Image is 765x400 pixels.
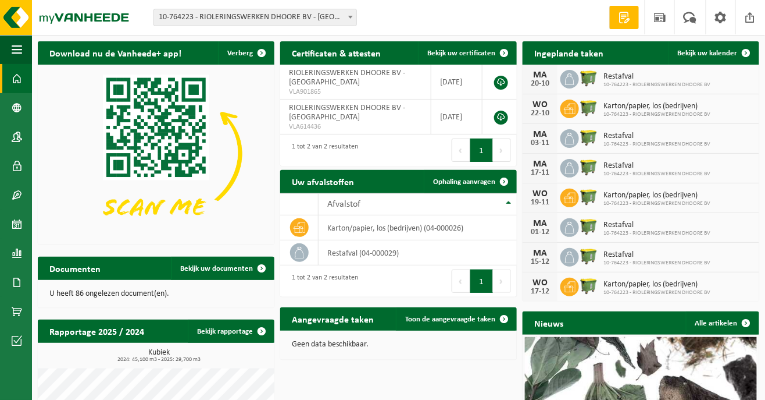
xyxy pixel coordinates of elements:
[579,98,599,118] img: WB-1100-HPE-GN-50
[686,311,758,335] a: Alle artikelen
[452,139,470,162] button: Previous
[528,219,552,228] div: MA
[528,160,552,169] div: MA
[171,257,273,280] a: Bekijk uw documenten
[523,41,615,64] h2: Ingeplande taken
[528,169,552,177] div: 17-11
[286,268,358,294] div: 1 tot 2 van 2 resultaten
[528,199,552,207] div: 19-11
[603,221,711,230] span: Restafval
[603,200,711,207] span: 10-764223 - RIOLERINGSWERKEN DHOORE BV
[603,111,711,118] span: 10-764223 - RIOLERINGSWERKEN DHOORE BV
[188,320,273,343] a: Bekijk rapportage
[289,87,422,97] span: VLA901865
[327,200,360,209] span: Afvalstof
[38,65,274,242] img: Download de VHEPlus App
[319,215,517,240] td: karton/papier, los (bedrijven) (04-000026)
[528,130,552,139] div: MA
[603,82,711,89] span: 10-764223 - RIOLERINGSWERKEN DHOORE BV
[579,217,599,236] img: WB-1100-HPE-GN-50
[38,41,193,64] h2: Download nu de Vanheede+ app!
[528,288,552,296] div: 17-12
[603,260,711,267] span: 10-764223 - RIOLERINGSWERKEN DHOORE BV
[44,349,274,363] h3: Kubiek
[424,170,516,193] a: Ophaling aanvragen
[280,307,385,330] h2: Aangevraagde taken
[418,41,516,65] a: Bekijk uw certificaten
[289,69,405,87] span: RIOLERINGSWERKEN DHOORE BV - [GEOGRAPHIC_DATA]
[603,171,711,178] span: 10-764223 - RIOLERINGSWERKEN DHOORE BV
[433,178,495,186] span: Ophaling aanvragen
[493,270,511,293] button: Next
[579,276,599,296] img: WB-1100-HPE-GN-50
[579,187,599,207] img: WB-1100-HPE-GN-50
[528,80,552,88] div: 20-10
[292,341,505,349] p: Geen data beschikbaar.
[49,290,263,298] p: U heeft 86 ongelezen document(en).
[180,265,253,272] span: Bekijk uw documenten
[319,240,517,266] td: restafval (04-000029)
[528,258,552,266] div: 15-12
[603,132,711,141] span: Restafval
[603,191,711,200] span: Karton/papier, los (bedrijven)
[669,41,758,65] a: Bekijk uw kalender
[431,100,482,134] td: [DATE]
[470,270,493,293] button: 1
[280,41,392,64] h2: Certificaten & attesten
[528,228,552,236] div: 01-12
[528,109,552,118] div: 22-10
[528,70,552,80] div: MA
[603,161,711,171] span: Restafval
[44,357,274,363] span: 2024: 45,100 m3 - 2025: 29,700 m3
[579,246,599,266] img: WB-1100-HPE-GN-50
[579,128,599,147] img: WB-1100-HPE-GN-50
[528,139,552,147] div: 03-11
[289,122,422,132] span: VLA614436
[493,139,511,162] button: Next
[603,102,711,111] span: Karton/papier, los (bedrijven)
[38,257,112,279] h2: Documenten
[396,307,516,331] a: Toon de aangevraagde taken
[286,137,358,163] div: 1 tot 2 van 2 resultaten
[227,49,253,57] span: Verberg
[523,311,575,334] h2: Nieuws
[528,189,552,199] div: WO
[678,49,738,57] span: Bekijk uw kalender
[603,289,711,296] span: 10-764223 - RIOLERINGSWERKEN DHOORE BV
[603,230,711,237] span: 10-764223 - RIOLERINGSWERKEN DHOORE BV
[603,141,711,148] span: 10-764223 - RIOLERINGSWERKEN DHOORE BV
[38,320,156,342] h2: Rapportage 2025 / 2024
[528,100,552,109] div: WO
[427,49,495,57] span: Bekijk uw certificaten
[603,250,711,260] span: Restafval
[579,157,599,177] img: WB-1100-HPE-GN-50
[405,316,495,323] span: Toon de aangevraagde taken
[528,278,552,288] div: WO
[579,68,599,88] img: WB-1100-HPE-GN-50
[218,41,273,65] button: Verberg
[154,9,356,26] span: 10-764223 - RIOLERINGSWERKEN DHOORE BV - MACHELEN
[452,270,470,293] button: Previous
[431,65,482,100] td: [DATE]
[603,72,711,82] span: Restafval
[280,170,366,193] h2: Uw afvalstoffen
[470,139,493,162] button: 1
[528,249,552,258] div: MA
[289,104,405,122] span: RIOLERINGSWERKEN DHOORE BV - [GEOGRAPHIC_DATA]
[603,280,711,289] span: Karton/papier, los (bedrijven)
